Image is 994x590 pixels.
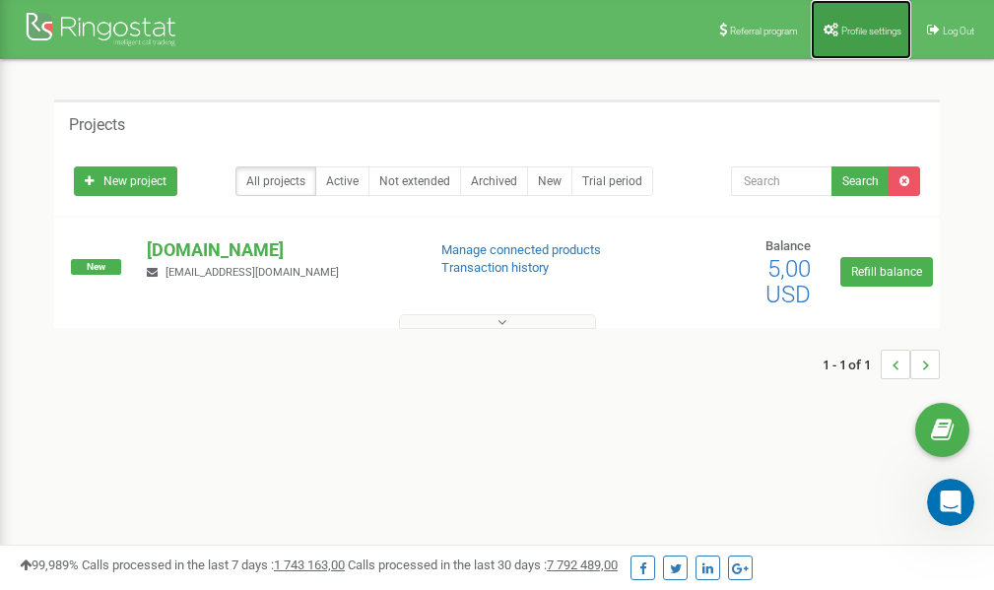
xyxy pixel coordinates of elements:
[441,260,549,275] a: Transaction history
[730,26,798,36] span: Referral program
[823,350,881,379] span: 1 - 1 of 1
[841,26,901,36] span: Profile settings
[20,557,79,572] span: 99,989%
[348,557,618,572] span: Calls processed in the last 30 days :
[527,166,572,196] a: New
[147,237,409,263] p: [DOMAIN_NAME]
[166,266,339,279] span: [EMAIL_ADDRESS][DOMAIN_NAME]
[927,479,974,526] iframe: Intercom live chat
[460,166,528,196] a: Archived
[441,242,601,257] a: Manage connected products
[943,26,974,36] span: Log Out
[731,166,832,196] input: Search
[765,238,811,253] span: Balance
[547,557,618,572] u: 7 792 489,00
[235,166,316,196] a: All projects
[274,557,345,572] u: 1 743 163,00
[315,166,369,196] a: Active
[74,166,177,196] a: New project
[69,116,125,134] h5: Projects
[823,330,940,399] nav: ...
[71,259,121,275] span: New
[840,257,933,287] a: Refill balance
[82,557,345,572] span: Calls processed in the last 7 days :
[831,166,890,196] button: Search
[765,255,811,308] span: 5,00 USD
[571,166,653,196] a: Trial period
[368,166,461,196] a: Not extended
